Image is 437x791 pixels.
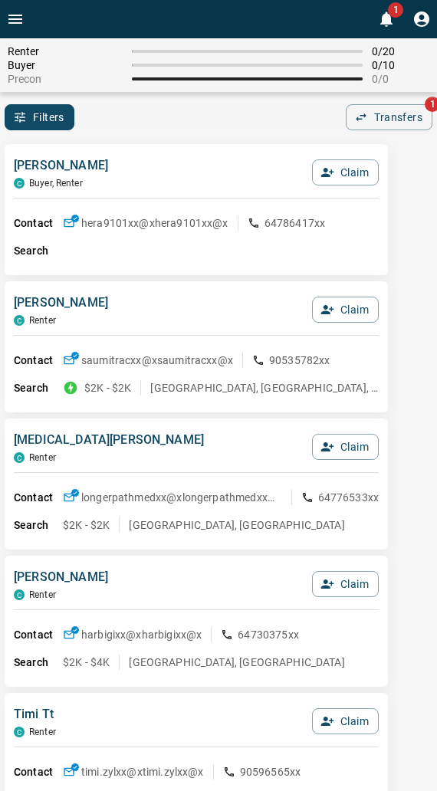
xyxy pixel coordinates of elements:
p: Renter [29,727,56,737]
p: harbigixx@x harbigixx@x [81,627,202,642]
p: Contact [14,215,63,231]
span: 0 / 20 [372,45,429,57]
p: longerpathmedxx@x longerpathmedxx@x [81,490,282,505]
p: Buyer, Renter [29,178,83,189]
button: Profile [406,4,437,34]
p: hera9101xx@x hera9101xx@x [81,215,228,231]
span: Buyer [8,59,123,71]
p: Renter [29,589,56,600]
div: condos.ca [14,727,25,737]
span: 0 / 10 [372,59,429,71]
div: condos.ca [14,178,25,189]
div: condos.ca [14,452,25,463]
p: $2K - $2K [63,517,110,533]
p: [GEOGRAPHIC_DATA], [GEOGRAPHIC_DATA], +1 [150,380,379,395]
button: Filters [5,104,74,130]
p: [MEDICAL_DATA][PERSON_NAME] [14,431,204,449]
span: 0 / 0 [372,73,429,85]
p: 64776533xx [318,490,379,505]
p: Timi Tt [14,705,56,724]
p: [PERSON_NAME] [14,156,108,175]
span: Precon [8,73,123,85]
div: condos.ca [14,315,25,326]
p: [PERSON_NAME] [14,568,108,586]
button: Claim [312,571,379,597]
p: Renter [29,452,56,463]
p: saumitracxx@x saumitracxx@x [81,353,233,368]
p: $2K - $2K [84,380,131,395]
button: Claim [312,297,379,323]
button: Transfers [346,104,432,130]
p: [PERSON_NAME] [14,294,108,312]
button: Claim [312,434,379,460]
p: Contact [14,490,63,506]
p: [GEOGRAPHIC_DATA], [GEOGRAPHIC_DATA] [129,517,344,533]
p: Contact [14,627,63,643]
div: condos.ca [14,589,25,600]
button: Claim [312,159,379,185]
button: 1 [371,4,402,34]
p: 90596565xx [240,764,301,780]
p: timi.zylxx@x timi.zylxx@x [81,764,204,780]
span: 1 [388,2,403,18]
p: 90535782xx [269,353,330,368]
p: Search [14,243,63,259]
span: Renter [8,45,123,57]
p: Contact [14,764,63,780]
p: Search [14,517,63,533]
p: Search [14,655,63,671]
p: [GEOGRAPHIC_DATA], [GEOGRAPHIC_DATA] [129,655,344,670]
p: 64730375xx [238,627,299,642]
p: $2K - $4K [63,655,110,670]
p: 64786417xx [264,215,326,231]
button: Claim [312,708,379,734]
p: Contact [14,353,63,369]
p: Search [14,380,63,396]
p: Renter [29,315,56,326]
